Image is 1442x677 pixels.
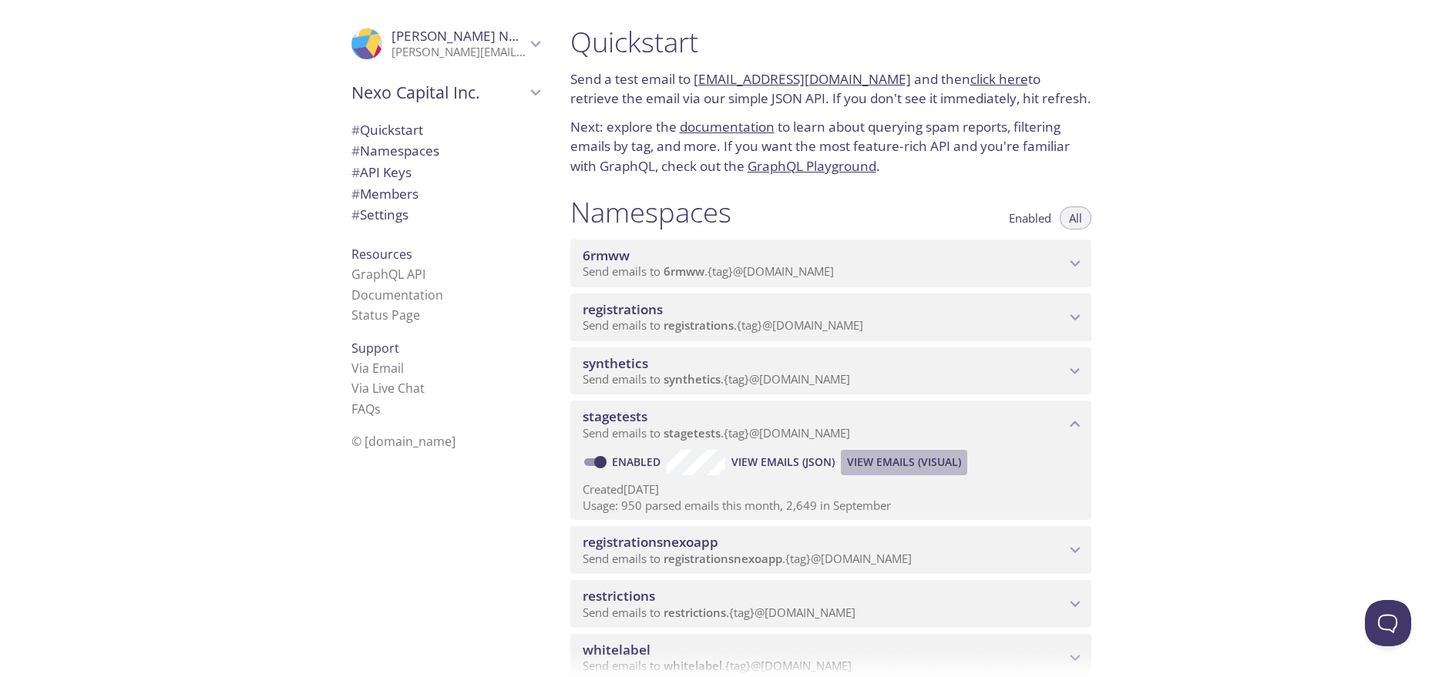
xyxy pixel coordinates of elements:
div: synthetics namespace [570,347,1091,395]
span: Members [351,185,418,203]
a: Enabled [610,454,667,469]
a: [EMAIL_ADDRESS][DOMAIN_NAME] [694,70,911,88]
div: Ekaterina Nedelina [339,18,552,69]
div: Members [339,183,552,205]
div: registrationsnexoapp namespace [570,526,1091,574]
span: registrationsnexoapp [664,551,782,566]
span: synthetics [664,371,721,387]
span: View Emails (JSON) [731,453,835,471]
div: API Keys [339,162,552,183]
div: 6rmww namespace [570,240,1091,287]
a: GraphQL Playground [748,157,876,175]
button: All [1060,206,1091,230]
span: [PERSON_NAME] Nedelina [392,27,554,45]
span: Nexo Capital Inc. [351,82,526,103]
span: Send emails to . {tag} @[DOMAIN_NAME] [583,263,834,279]
div: Nexo Capital Inc. [339,72,552,112]
span: synthetics [583,354,648,372]
span: Send emails to . {tag} @[DOMAIN_NAME] [583,605,855,620]
span: # [351,206,360,223]
p: Next: explore the to learn about querying spam reports, filtering emails by tag, and more. If you... [570,117,1091,176]
span: 6rmww [664,263,704,279]
button: View Emails (JSON) [725,450,841,474]
p: [PERSON_NAME][EMAIL_ADDRESS][DOMAIN_NAME] [392,45,526,60]
a: Status Page [351,307,420,323]
span: # [351,142,360,159]
span: View Emails (Visual) [847,453,961,471]
span: Send emails to . {tag} @[DOMAIN_NAME] [583,317,863,333]
span: Namespaces [351,142,439,159]
span: Support [351,340,399,357]
div: Team Settings [339,204,552,226]
a: GraphQL API [351,266,425,283]
div: registrations namespace [570,293,1091,341]
a: Via Email [351,360,404,377]
span: API Keys [351,163,412,181]
span: Send emails to . {tag} @[DOMAIN_NAME] [583,425,850,441]
div: Quickstart [339,119,552,141]
span: s [375,401,381,417]
span: registrations [664,317,734,333]
span: # [351,185,360,203]
span: 6rmww [583,246,630,264]
span: registrationsnexoapp [583,533,718,551]
a: click here [970,70,1028,88]
div: restrictions namespace [570,580,1091,628]
a: FAQ [351,401,381,417]
div: Namespaces [339,140,552,162]
span: restrictions [583,587,655,605]
span: # [351,121,360,139]
span: stagetests [664,425,721,441]
p: Usage: 950 parsed emails this month, 2,649 in September [583,498,1079,514]
span: # [351,163,360,181]
span: Settings [351,206,408,223]
span: © [DOMAIN_NAME] [351,433,455,450]
button: Enabled [1000,206,1060,230]
iframe: Help Scout Beacon - Open [1365,600,1411,646]
a: documentation [680,118,775,136]
h1: Namespaces [570,195,731,230]
p: Created [DATE] [583,481,1079,498]
span: restrictions [664,605,726,620]
button: View Emails (Visual) [841,450,967,474]
p: Send a test email to and then to retrieve the email via our simple JSON API. If you don't see it ... [570,69,1091,109]
a: Via Live Chat [351,380,425,397]
a: Documentation [351,287,443,303]
div: stagetests namespace [570,401,1091,448]
span: whitelabel [583,641,650,659]
span: Send emails to . {tag} @[DOMAIN_NAME] [583,371,850,387]
span: registrations [583,300,663,318]
span: Resources [351,246,412,263]
span: Send emails to . {tag} @[DOMAIN_NAME] [583,551,912,566]
h1: Quickstart [570,25,1091,59]
span: Quickstart [351,121,423,139]
span: stagetests [583,407,647,425]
